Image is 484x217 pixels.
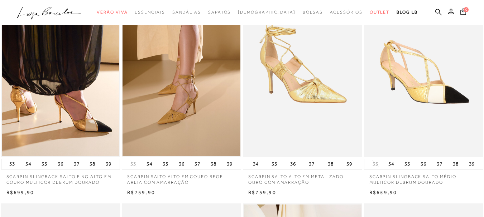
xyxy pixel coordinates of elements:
button: 39 [344,159,354,169]
button: 33 [7,159,17,169]
button: 36 [288,159,298,169]
button: 37 [72,159,82,169]
span: Outlet [370,10,390,15]
a: categoryNavScreenReaderText [97,6,128,19]
span: Essenciais [135,10,165,15]
a: categoryNavScreenReaderText [330,6,363,19]
span: R$659,90 [369,189,397,195]
a: noSubCategoriesText [238,6,296,19]
button: 34 [144,159,154,169]
span: R$759,90 [127,189,155,195]
button: 34 [251,159,261,169]
button: 34 [386,159,396,169]
button: 34 [23,159,33,169]
a: categoryNavScreenReaderText [135,6,165,19]
button: 37 [435,159,445,169]
span: Verão Viva [97,10,128,15]
button: 0 [458,8,468,18]
button: 39 [225,159,235,169]
a: BLOG LB [397,6,417,19]
a: categoryNavScreenReaderText [370,6,390,19]
button: 38 [209,159,219,169]
button: 36 [56,159,66,169]
span: BLOG LB [397,10,417,15]
button: 38 [87,159,97,169]
button: 35 [269,159,279,169]
button: 37 [192,159,202,169]
a: categoryNavScreenReaderText [303,6,323,19]
button: 36 [418,159,428,169]
button: 33 [128,161,138,167]
button: 35 [160,159,171,169]
button: 39 [467,159,477,169]
a: SCARPIN SALTO ALTO EM COURO BEGE AREIA COM AMARRAÇÃO [122,169,241,186]
span: Sapatos [208,10,231,15]
button: 35 [402,159,412,169]
a: SCARPIN SALTO ALTO EM METALIZADO OURO COM AMARRAÇÃO [243,169,362,186]
button: 35 [39,159,49,169]
button: 38 [451,159,461,169]
button: 37 [307,159,317,169]
span: [DEMOGRAPHIC_DATA] [238,10,296,15]
button: 36 [177,159,187,169]
span: 0 [464,7,469,12]
a: SCARPIN SLINGBACK SALTO FINO ALTO EM COURO MULTICOR DEBRUM DOURADO [1,169,120,186]
span: R$759,90 [248,189,276,195]
span: Bolsas [303,10,323,15]
button: 33 [370,161,380,167]
a: categoryNavScreenReaderText [208,6,231,19]
span: Sandálias [172,10,201,15]
button: 38 [326,159,336,169]
button: 39 [104,159,114,169]
span: Acessórios [330,10,363,15]
a: categoryNavScreenReaderText [172,6,201,19]
a: SCARPIN SLINGBACK SALTO MÉDIO MULTICOR DEBRUM DOURADO [364,169,483,186]
span: R$699,90 [6,189,34,195]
